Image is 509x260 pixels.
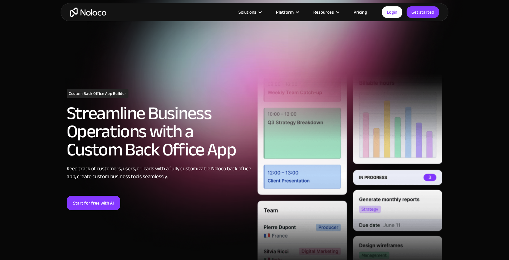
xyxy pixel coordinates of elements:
h1: Custom Back Office App Builder [67,89,128,98]
div: Platform [268,8,306,16]
a: Login [382,6,402,18]
h2: Streamline Business Operations with a Custom Back Office App [67,104,251,159]
a: home [70,8,106,17]
a: Start for free with AI [67,196,120,210]
div: Solutions [238,8,256,16]
div: Resources [313,8,334,16]
div: Platform [276,8,294,16]
div: Solutions [231,8,268,16]
div: Keep track of customers, users, or leads with a fully customizable Noloco back office app, create... [67,165,251,181]
a: Pricing [346,8,374,16]
a: Get started [407,6,439,18]
div: Resources [306,8,346,16]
